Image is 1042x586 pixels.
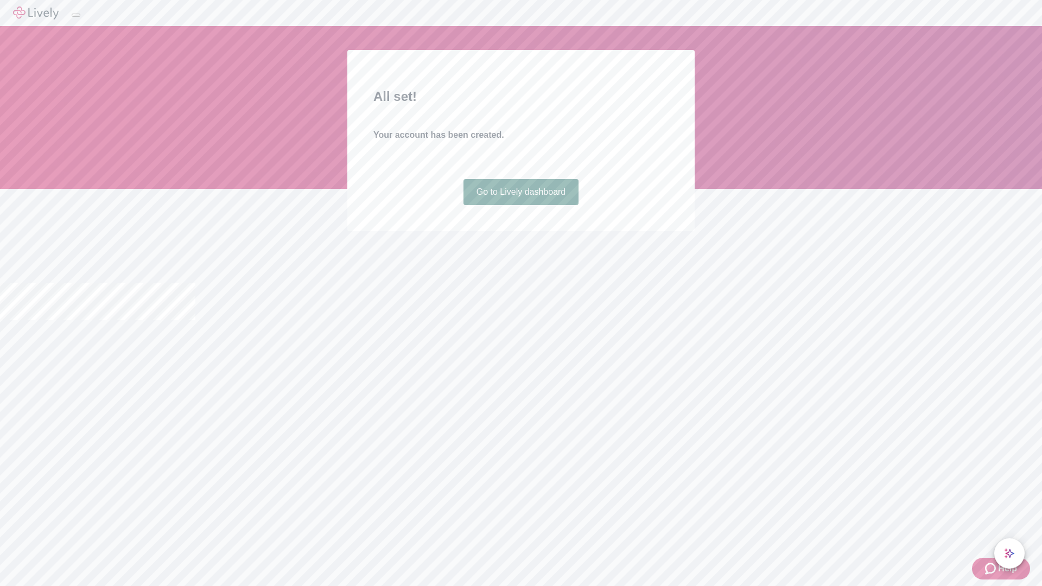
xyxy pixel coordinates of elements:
[373,87,669,106] h2: All set!
[972,558,1030,579] button: Zendesk support iconHelp
[373,129,669,142] h4: Your account has been created.
[998,562,1017,575] span: Help
[72,14,80,17] button: Log out
[994,538,1025,569] button: chat
[985,562,998,575] svg: Zendesk support icon
[1004,548,1015,559] svg: Lively AI Assistant
[13,7,59,20] img: Lively
[463,179,579,205] a: Go to Lively dashboard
